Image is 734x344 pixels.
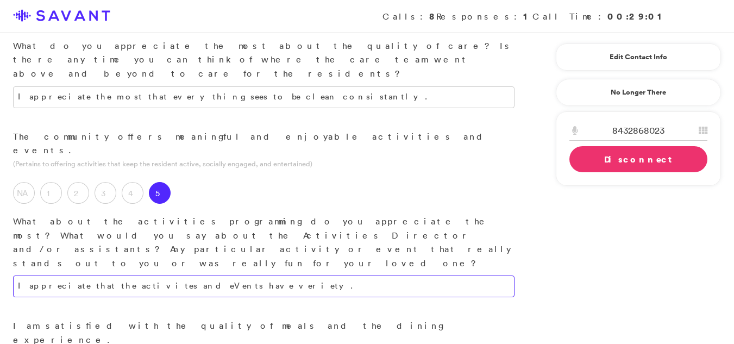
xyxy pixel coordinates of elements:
[556,79,721,106] a: No Longer There
[607,10,667,22] strong: 00:29:01
[13,215,515,270] p: What about the activities programming do you appreciate the most? What would you say about the Ac...
[13,182,35,204] label: NA
[149,182,171,204] label: 5
[429,10,436,22] strong: 8
[95,182,116,204] label: 3
[40,182,62,204] label: 1
[13,39,515,81] p: What do you appreciate the most about the quality of care? Is there any time you can think of whe...
[523,10,532,22] strong: 1
[13,130,515,158] p: The community offers meaningful and enjoyable activities and events.
[569,146,707,172] a: Disconnect
[67,182,89,204] label: 2
[122,182,143,204] label: 4
[569,48,707,66] a: Edit Contact Info
[13,159,515,169] p: (Pertains to offering activities that keep the resident active, socially engaged, and entertained)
